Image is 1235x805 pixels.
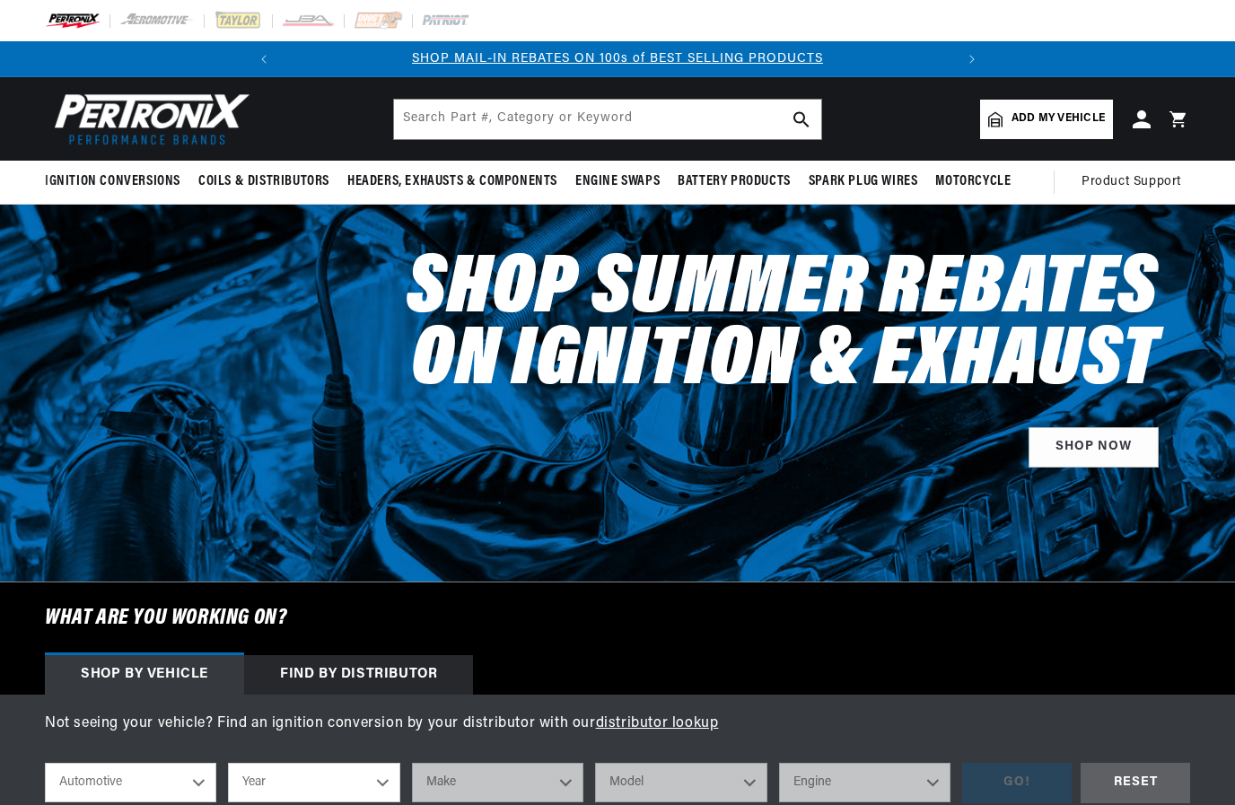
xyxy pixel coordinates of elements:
button: Translation missing: en.sections.announcements.previous_announcement [246,41,282,77]
summary: Ignition Conversions [45,161,189,203]
button: Translation missing: en.sections.announcements.next_announcement [954,41,990,77]
div: Find by Distributor [244,655,473,695]
span: Headers, Exhausts & Components [347,172,557,191]
summary: Spark Plug Wires [800,161,927,203]
div: RESET [1081,763,1190,803]
select: Model [595,763,766,802]
button: search button [782,100,821,139]
span: Spark Plug Wires [809,172,918,191]
summary: Headers, Exhausts & Components [338,161,566,203]
a: distributor lookup [596,716,719,731]
a: SHOP MAIL-IN REBATES ON 100s of BEST SELLING PRODUCTS [412,52,823,66]
span: Coils & Distributors [198,172,329,191]
input: Search Part #, Category or Keyword [394,100,821,139]
div: Announcement [282,49,954,69]
select: Year [228,763,399,802]
span: Engine Swaps [575,172,660,191]
select: Make [412,763,583,802]
summary: Engine Swaps [566,161,669,203]
a: Add my vehicle [980,100,1113,139]
span: Product Support [1082,172,1181,192]
span: Ignition Conversions [45,172,180,191]
summary: Coils & Distributors [189,161,338,203]
a: SHOP NOW [1029,427,1159,468]
summary: Battery Products [669,161,800,203]
h2: Shop Summer Rebates on Ignition & Exhaust [407,255,1159,398]
summary: Motorcycle [926,161,1020,203]
select: Engine [779,763,950,802]
img: Pertronix [45,88,251,150]
select: Ride Type [45,763,216,802]
span: Add my vehicle [1012,110,1105,127]
span: Battery Products [678,172,791,191]
span: Motorcycle [935,172,1011,191]
p: Not seeing your vehicle? Find an ignition conversion by your distributor with our [45,713,1190,736]
div: 1 of 2 [282,49,954,69]
div: Shop by vehicle [45,655,244,695]
summary: Product Support [1082,161,1190,204]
